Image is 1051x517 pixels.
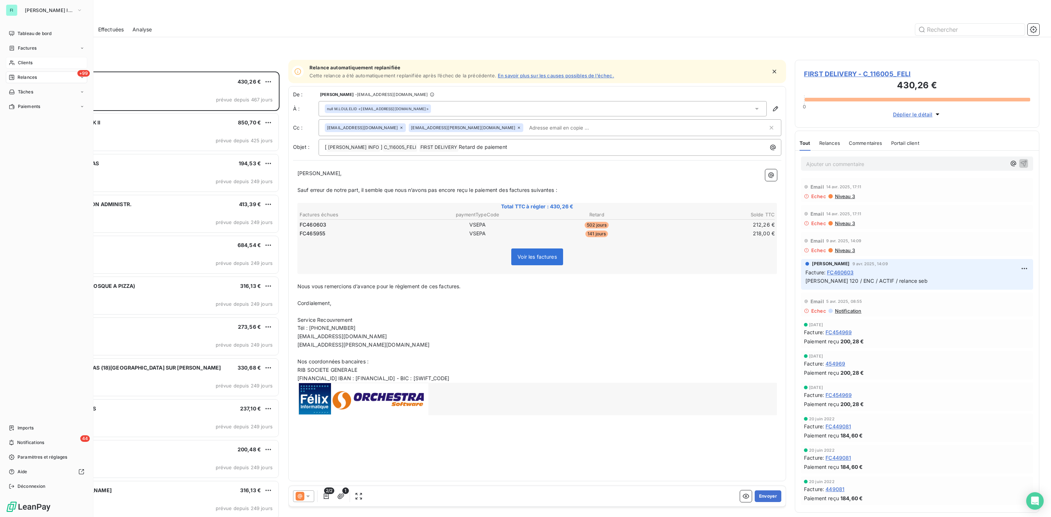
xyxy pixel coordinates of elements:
[238,119,261,126] span: 850,70 €
[811,308,826,314] span: Echec
[840,494,863,502] span: 184,60 €
[819,140,840,146] span: Relances
[804,69,1030,79] span: FIRST DELIVERY - C_116005_FELI
[293,124,319,131] label: Cc :
[825,423,851,430] span: FC449081
[216,383,273,389] span: prévue depuis 249 jours
[18,425,34,431] span: Imports
[826,212,862,216] span: 14 avr. 2025, 17:11
[240,405,261,412] span: 237,10 €
[297,375,450,381] span: [FINANCIAL_ID] IBAN : [FINANCIAL_ID] - BIC : [SWIFT_CODE]
[825,454,851,462] span: FC449081
[297,170,342,176] span: [PERSON_NAME],
[809,354,823,358] span: [DATE]
[238,446,261,452] span: 200,48 €
[834,247,855,253] span: Niveau 3
[18,59,32,66] span: Clients
[657,211,775,219] th: Solde TTC
[804,454,824,462] span: Facture :
[811,211,824,217] span: Email
[809,417,835,421] span: 20 juin 2022
[825,485,844,493] span: 449081
[811,184,824,190] span: Email
[18,483,46,490] span: Déconnexion
[216,505,273,511] span: prévue depuis 249 jours
[297,358,369,364] span: Nos coordonnées bancaires :
[585,231,608,237] span: 141 jours
[80,435,90,442] span: 44
[826,185,862,189] span: 14 avr. 2025, 17:11
[18,89,33,95] span: Tâches
[852,262,888,266] span: 9 avr. 2025, 14:09
[419,221,537,229] td: VSEPA
[1026,492,1044,510] div: Open Intercom Messenger
[834,308,862,314] span: Notification
[98,26,124,33] span: Effectuées
[809,323,823,327] span: [DATE]
[216,464,273,470] span: prévue depuis 249 jours
[297,300,331,306] span: Cordialement,
[804,432,839,439] span: Paiement reçu
[381,144,382,150] span: ]
[755,490,781,502] button: Envoyer
[804,328,824,336] span: Facture :
[840,400,864,408] span: 200,28 €
[25,7,74,13] span: [PERSON_NAME] INFO
[498,73,614,78] a: En savoir plus sur les causes possibles de l’échec.
[238,78,261,85] span: 430,26 €
[834,220,855,226] span: Niveau 3
[827,269,854,276] span: FC460603
[812,261,850,267] span: [PERSON_NAME]
[216,424,273,429] span: prévue depuis 249 jours
[18,454,67,460] span: Paramètres et réglages
[804,391,824,399] span: Facture :
[585,222,609,228] span: 502 jours
[327,106,357,111] span: null M.LOULELID
[342,487,349,494] span: 1
[657,221,775,229] td: 212,26 €
[297,317,353,323] span: Service Recouvrement
[239,160,261,166] span: 194,53 €
[325,144,327,150] span: [
[238,364,261,371] span: 330,68 €
[915,24,1025,35] input: Rechercher
[826,239,862,243] span: 9 avr. 2025, 14:09
[299,211,418,219] th: Factures échues
[811,193,826,199] span: Echec
[419,211,537,219] th: paymentTypeCode
[825,391,852,399] span: FC454969
[804,485,824,493] span: Facture :
[809,448,835,452] span: 20 juin 2022
[657,229,775,238] td: 218,00 €
[6,4,18,16] div: FI
[239,201,261,207] span: 413,39 €
[419,229,537,238] td: VSEPA
[216,219,273,225] span: prévue depuis 249 jours
[825,360,845,367] span: 454969
[517,254,557,260] span: Voir les factures
[811,298,824,304] span: Email
[6,466,87,478] a: Aide
[297,325,355,331] span: Tél : [PHONE_NUMBER]
[803,104,806,109] span: 0
[18,30,51,37] span: Tableau de bord
[804,360,824,367] span: Facture :
[297,333,387,339] span: [EMAIL_ADDRESS][DOMAIN_NAME]
[809,479,835,484] span: 20 juin 2022
[216,301,273,307] span: prévue depuis 249 jours
[834,193,855,199] span: Niveau 3
[18,45,36,51] span: Factures
[893,111,933,118] span: Déplier le détail
[18,468,27,475] span: Aide
[300,230,325,237] span: FC465955
[811,247,826,253] span: Echec
[17,439,44,446] span: Notifications
[293,144,309,150] span: Objet :
[238,324,261,330] span: 273,56 €
[320,92,354,97] span: [PERSON_NAME]
[77,70,90,77] span: +99
[216,138,273,143] span: prévue depuis 425 jours
[804,337,839,345] span: Paiement reçu
[327,106,429,111] div: <[EMAIL_ADDRESS][DOMAIN_NAME]>
[840,463,863,471] span: 184,60 €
